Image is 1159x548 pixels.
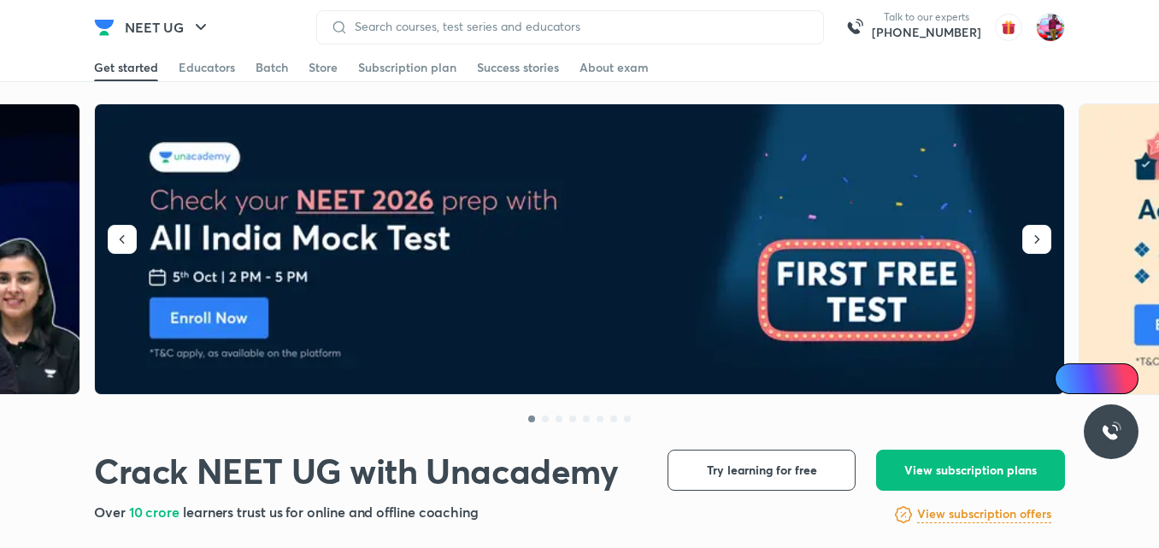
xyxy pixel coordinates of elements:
[838,10,872,44] img: call-us
[358,59,456,76] div: Subscription plan
[94,17,115,38] img: Company Logo
[94,503,129,521] span: Over
[707,462,817,479] span: Try learning for free
[876,450,1065,491] button: View subscription plans
[995,14,1022,41] img: avatar
[115,10,221,44] button: NEET UG
[358,54,456,81] a: Subscription plan
[668,450,856,491] button: Try learning for free
[179,54,235,81] a: Educators
[477,59,559,76] div: Success stories
[1101,421,1121,442] img: ttu
[179,59,235,76] div: Educators
[94,54,158,81] a: Get started
[1055,363,1138,394] a: Ai Doubts
[1036,13,1065,42] img: Shankar Nag
[309,59,338,76] div: Store
[348,20,809,33] input: Search courses, test series and educators
[917,504,1051,525] a: View subscription offers
[872,10,981,24] p: Talk to our experts
[94,59,158,76] div: Get started
[256,59,288,76] div: Batch
[309,54,338,81] a: Store
[579,54,649,81] a: About exam
[129,503,183,521] span: 10 crore
[872,24,981,41] a: [PHONE_NUMBER]
[579,59,649,76] div: About exam
[183,503,479,521] span: learners trust us for online and offline coaching
[477,54,559,81] a: Success stories
[94,450,619,492] h1: Crack NEET UG with Unacademy
[904,462,1037,479] span: View subscription plans
[256,54,288,81] a: Batch
[1065,372,1079,386] img: Icon
[1083,372,1128,386] span: Ai Doubts
[917,505,1051,523] h6: View subscription offers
